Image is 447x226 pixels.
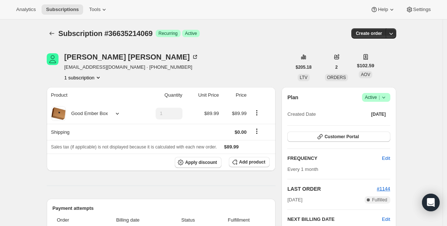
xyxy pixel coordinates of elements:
[413,7,431,12] span: Settings
[366,4,400,15] button: Help
[204,111,219,116] span: $89.99
[64,64,199,71] span: [EMAIL_ADDRESS][DOMAIN_NAME] · [PHONE_NUMBER]
[51,144,217,150] span: Sales tax (if applicable) is not displayed because it is calculated with each new order.
[382,216,390,223] button: Edit
[53,205,270,212] h2: Payment attempts
[185,31,197,36] span: Active
[287,166,318,172] span: Every 1 month
[139,87,185,103] th: Quantity
[378,7,388,12] span: Help
[287,132,390,142] button: Customer Portal
[185,159,217,165] span: Apply discount
[232,111,247,116] span: $89.99
[229,157,270,167] button: Add product
[382,155,390,162] span: Edit
[168,216,208,224] span: Status
[185,87,221,103] th: Unit Price
[377,185,390,193] button: #1144
[47,124,139,140] th: Shipping
[335,64,338,70] span: 2
[401,4,435,15] button: Settings
[287,185,377,193] h2: LAST ORDER
[159,31,178,36] span: Recurring
[85,4,112,15] button: Tools
[287,155,382,162] h2: FREQUENCY
[221,87,249,103] th: Price
[287,111,316,118] span: Created Date
[324,134,359,140] span: Customer Portal
[47,53,58,65] span: Lisa Jensen
[58,29,153,37] span: Subscription #36635214069
[47,28,57,39] button: Subscriptions
[356,31,382,36] span: Create order
[64,53,199,61] div: [PERSON_NAME] [PERSON_NAME]
[251,127,263,135] button: Shipping actions
[296,64,312,70] span: $205.18
[12,4,40,15] button: Analytics
[235,129,247,135] span: $0.00
[89,7,100,12] span: Tools
[16,7,36,12] span: Analytics
[367,109,390,119] button: [DATE]
[300,75,308,80] span: LTV
[377,186,390,191] a: #1144
[351,28,386,39] button: Create order
[357,62,374,69] span: $102.59
[365,94,387,101] span: Active
[372,197,387,203] span: Fulfilled
[287,196,302,204] span: [DATE]
[379,94,380,100] span: |
[42,4,83,15] button: Subscriptions
[287,216,382,223] h2: NEXT BILLING DATE
[64,74,102,81] button: Product actions
[291,62,316,72] button: $205.18
[175,157,221,168] button: Apply discount
[287,94,298,101] h2: Plan
[331,62,342,72] button: 2
[371,111,386,117] span: [DATE]
[51,106,66,121] img: product img
[46,7,79,12] span: Subscriptions
[92,216,164,224] span: Billing date
[66,110,108,117] div: Good Ember Box
[361,72,370,77] span: AOV
[251,109,263,117] button: Product actions
[422,194,440,211] div: Open Intercom Messenger
[47,87,139,103] th: Product
[239,159,265,165] span: Add product
[327,75,346,80] span: ORDERS
[212,216,265,224] span: Fulfillment
[224,144,239,150] span: $89.99
[377,153,394,164] button: Edit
